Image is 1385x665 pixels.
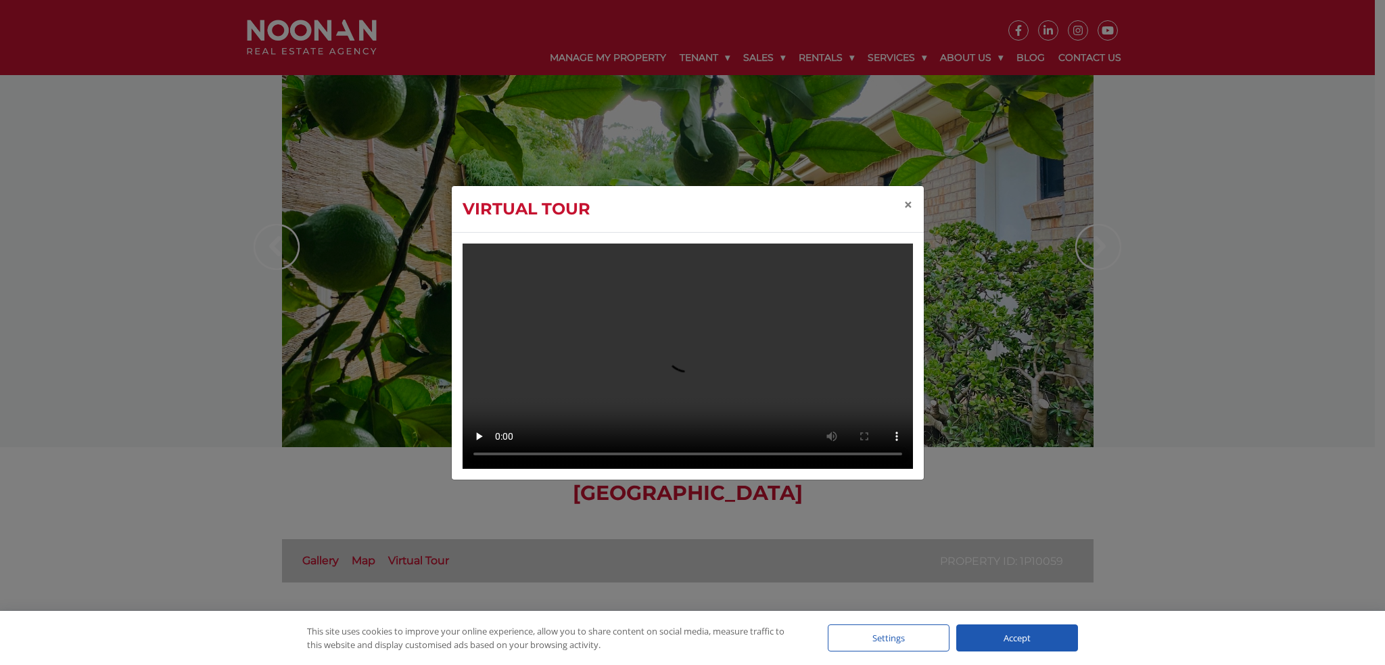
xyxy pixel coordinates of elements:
[903,195,913,214] span: ×
[956,624,1078,651] div: Accept
[463,197,590,221] h4: Virtual Tour
[893,186,924,224] button: Close
[463,244,913,469] video: Your browser does not support the video tag.
[307,624,801,651] div: This site uses cookies to improve your online experience, allow you to share content on social me...
[828,624,949,651] div: Settings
